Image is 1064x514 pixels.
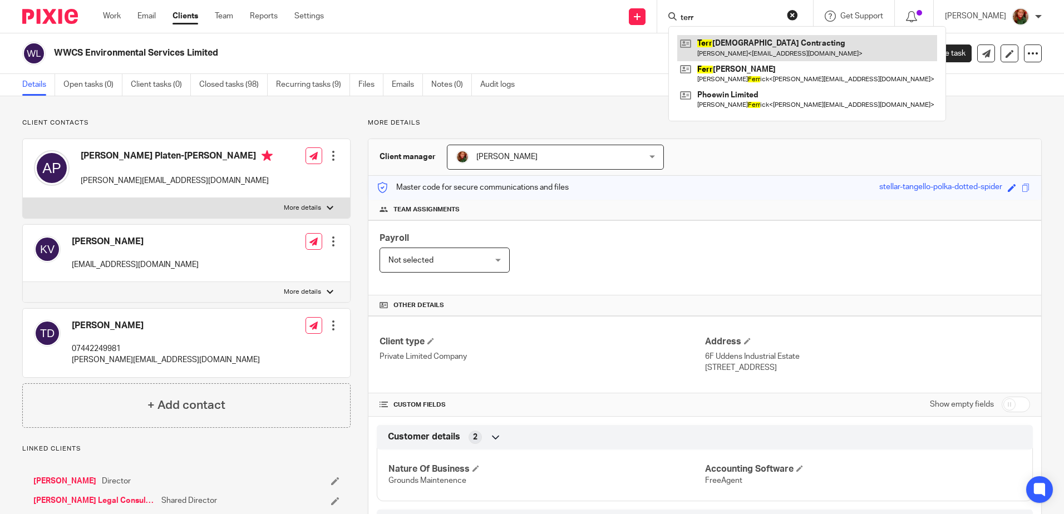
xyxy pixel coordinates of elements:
a: Open tasks (0) [63,74,122,96]
span: Grounds Maintenence [388,477,466,485]
p: Linked clients [22,444,351,453]
span: [PERSON_NAME] [476,153,538,161]
a: Recurring tasks (9) [276,74,350,96]
a: [PERSON_NAME] Legal Consultancy Ltd [33,495,156,506]
img: Pixie [22,9,78,24]
p: More details [368,118,1042,127]
a: Details [22,74,55,96]
h4: + Add contact [147,397,225,414]
p: [EMAIL_ADDRESS][DOMAIN_NAME] [72,259,199,270]
a: Client tasks (0) [131,74,191,96]
a: Reports [250,11,278,22]
h3: Client manager [380,151,436,162]
span: Other details [393,301,444,310]
span: Shared Director [161,495,217,506]
i: Primary [262,150,273,161]
p: [PERSON_NAME][EMAIL_ADDRESS][DOMAIN_NAME] [81,175,273,186]
img: svg%3E [34,236,61,263]
a: Notes (0) [431,74,472,96]
p: [PERSON_NAME] [945,11,1006,22]
img: sallycropped.JPG [1012,8,1029,26]
img: sallycropped.JPG [456,150,469,164]
h4: Accounting Software [705,463,1021,475]
h4: [PERSON_NAME] [72,236,199,248]
a: Email [137,11,156,22]
span: 2 [473,432,477,443]
h2: WWCS Environmental Services Limited [54,47,723,59]
p: Client contacts [22,118,351,127]
p: Private Limited Company [380,351,705,362]
h4: [PERSON_NAME] [72,320,260,332]
img: svg%3E [22,42,46,65]
span: Get Support [840,12,883,20]
div: stellar-tangello-polka-dotted-spider [879,181,1002,194]
p: [STREET_ADDRESS] [705,362,1030,373]
span: Customer details [388,431,460,443]
p: More details [284,288,321,296]
span: Director [102,476,131,487]
button: Clear [787,9,798,21]
img: svg%3E [34,320,61,347]
p: 07442249981 [72,343,260,354]
a: Emails [392,74,423,96]
p: More details [284,204,321,212]
h4: Address [705,336,1030,348]
a: Closed tasks (98) [199,74,268,96]
span: Not selected [388,256,434,264]
span: FreeAgent [705,477,742,485]
span: Team assignments [393,205,460,214]
a: Clients [173,11,198,22]
p: 6F Uddens Industrial Estate [705,351,1030,362]
label: Show empty fields [930,399,994,410]
a: Team [215,11,233,22]
a: Audit logs [480,74,523,96]
input: Search [679,13,780,23]
p: [PERSON_NAME][EMAIL_ADDRESS][DOMAIN_NAME] [72,354,260,365]
a: [PERSON_NAME] [33,476,96,487]
span: Payroll [380,234,409,243]
a: Settings [294,11,324,22]
a: Files [358,74,383,96]
h4: Client type [380,336,705,348]
h4: [PERSON_NAME] Platen-[PERSON_NAME] [81,150,273,164]
p: Master code for secure communications and files [377,182,569,193]
h4: CUSTOM FIELDS [380,401,705,409]
img: svg%3E [34,150,70,186]
a: Work [103,11,121,22]
h4: Nature Of Business [388,463,705,475]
